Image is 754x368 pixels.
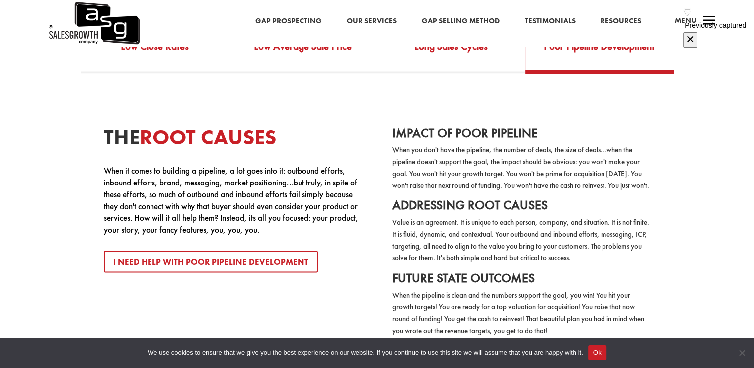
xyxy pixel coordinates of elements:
[377,35,526,70] a: Long Sales Cycles
[229,35,377,70] a: Low Average Sale Price
[392,198,651,216] h4: Addressing Root Causes
[392,144,651,198] p: When you don't have the pipeline, the number of deals, the size of deals...when the pipeline does...
[104,251,318,272] a: I Need Help With Poor Pipeline Development
[737,348,747,358] span: No
[255,15,322,28] a: Gap Prospecting
[104,165,362,236] p: When it comes to building a pipeline, a lot goes into it: outbound efforts, inbound efforts, bran...
[347,15,397,28] a: Our Services
[392,289,651,337] p: When the pipeline is clean and the numbers support the goal, you win! You hit your growth targets...
[525,35,674,70] a: Poor Pipeline Development
[140,123,276,150] span: Root Causes
[588,345,606,360] button: Ok
[675,15,697,25] span: Menu
[422,15,500,28] a: Gap Selling Method
[104,126,362,153] h3: The
[525,15,576,28] a: Testimonials
[148,348,583,358] span: We use cookies to ensure that we give you the best experience on our website. If you continue to ...
[392,271,651,289] h4: Future State Outcomes
[392,126,651,144] h4: Impact of Poor Pipeline
[81,35,229,70] a: Low Close Rates
[601,15,641,28] a: Resources
[699,11,719,31] span: a
[392,216,651,271] p: Value is an agreement. It is unique to each person, company, and situation. It is not finite. It ...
